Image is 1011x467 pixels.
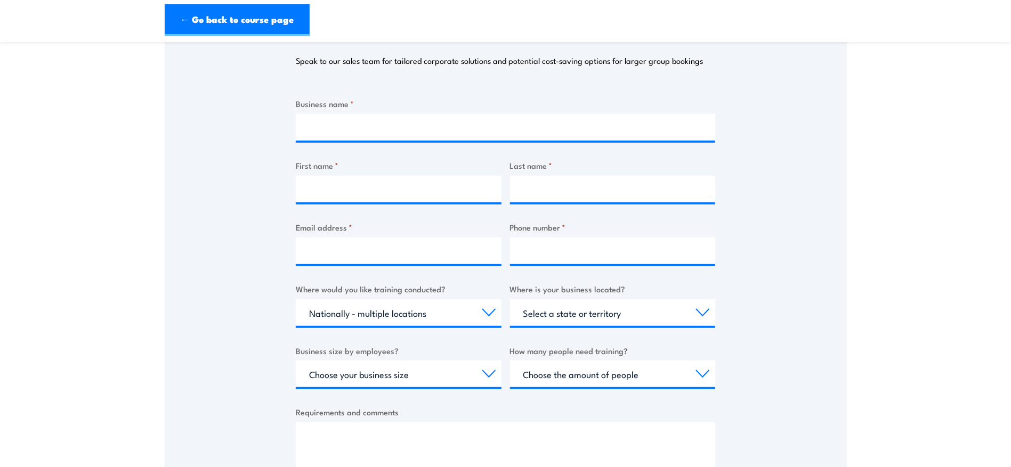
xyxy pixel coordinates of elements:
[296,283,502,295] label: Where would you like training conducted?
[510,283,716,295] label: Where is your business located?
[510,345,716,357] label: How many people need training?
[296,221,502,233] label: Email address
[296,97,715,110] label: Business name
[296,345,502,357] label: Business size by employees?
[296,406,715,418] label: Requirements and comments
[510,159,716,171] label: Last name
[510,221,716,233] label: Phone number
[296,159,502,171] label: First name
[165,4,310,36] a: ← Go back to course page
[296,55,703,66] p: Speak to our sales team for tailored corporate solutions and potential cost-saving options for la...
